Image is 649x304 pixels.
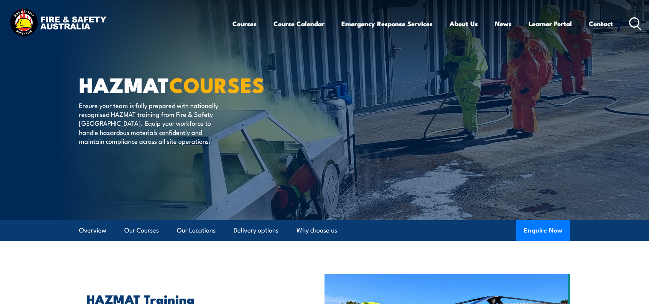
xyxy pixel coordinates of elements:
[296,220,337,241] a: Why choose us
[87,293,289,304] h2: HAZMAT Training
[341,13,433,34] a: Emergency Response Services
[495,13,512,34] a: News
[169,68,265,100] strong: COURSES
[79,75,268,93] h1: HAZMAT
[589,13,613,34] a: Contact
[124,220,159,241] a: Our Courses
[273,13,324,34] a: Course Calendar
[529,13,572,34] a: Learner Portal
[516,220,570,241] button: Enquire Now
[450,13,478,34] a: About Us
[234,220,278,241] a: Delivery options
[232,13,257,34] a: Courses
[79,101,219,146] p: Ensure your team is fully prepared with nationally recognised HAZMAT training from Fire & Safety ...
[177,220,216,241] a: Our Locations
[79,220,106,241] a: Overview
